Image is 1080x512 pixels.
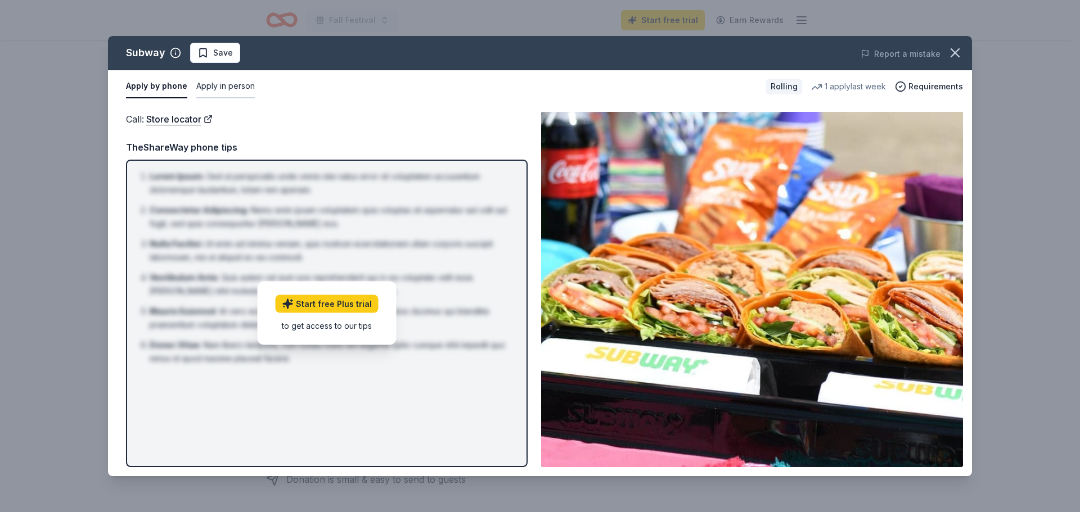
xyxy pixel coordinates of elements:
[190,43,240,63] button: Save
[150,340,201,350] span: Donec Vitae :
[150,338,511,365] li: Nam libero tempore, cum soluta nobis est eligendi optio cumque nihil impedit quo minus id quod ma...
[150,306,217,316] span: Mauris Euismod :
[908,80,963,93] span: Requirements
[766,79,802,94] div: Rolling
[126,140,528,155] div: TheShareWay phone tips
[541,112,963,467] img: Image for Subway
[861,47,940,61] button: Report a mistake
[276,295,379,313] a: Start free Plus trial
[895,80,963,93] button: Requirements
[150,171,205,181] span: Lorem Ipsum :
[146,112,213,126] a: Store locator
[213,46,233,60] span: Save
[150,271,511,298] li: Quis autem vel eum iure reprehenderit qui in ea voluptate velit esse [PERSON_NAME] nihil molestia...
[126,44,165,62] div: Subway
[150,305,511,332] li: At vero eos et accusamus et iusto odio dignissimos ducimus qui blanditiis praesentium voluptatum ...
[811,80,886,93] div: 1 apply last week
[150,205,249,215] span: Consectetur Adipiscing :
[150,239,203,248] span: Nulla Facilisi :
[150,203,511,230] li: Nemo enim ipsam voluptatem quia voluptas sit aspernatur aut odit aut fugit, sed quia consequuntur...
[150,170,511,197] li: Sed ut perspiciatis unde omnis iste natus error sit voluptatem accusantium doloremque laudantium,...
[150,273,219,282] span: Vestibulum Ante :
[126,75,187,98] button: Apply by phone
[196,75,255,98] button: Apply in person
[126,112,528,126] div: Call :
[276,320,379,332] div: to get access to our tips
[150,237,511,264] li: Ut enim ad minima veniam, quis nostrum exercitationem ullam corporis suscipit laboriosam, nisi ut...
